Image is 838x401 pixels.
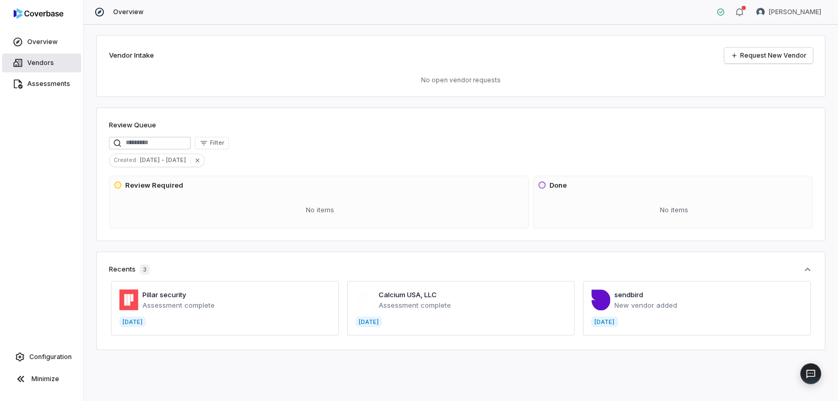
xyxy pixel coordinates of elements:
div: No items [114,197,526,224]
span: [DATE] - [DATE] [140,155,190,165]
span: Minimize [31,375,59,383]
a: Overview [2,32,81,51]
a: Configuration [4,348,79,366]
span: Overview [27,38,58,46]
span: Created : [109,155,140,165]
a: Calcium USA, LLC [379,290,437,299]
img: logo-D7KZi-bG.svg [14,8,63,19]
button: Recents3 [109,264,813,275]
a: Vendors [2,53,81,72]
h3: Review Required [125,180,183,191]
span: Overview [113,8,144,16]
span: 3 [140,264,150,275]
h1: Review Queue [109,120,156,131]
span: Filter [210,139,224,147]
a: Assessments [2,74,81,93]
span: Configuration [29,353,72,361]
a: Pillar security [142,290,186,299]
span: Vendors [27,59,54,67]
button: Arun Muthu avatar[PERSON_NAME] [750,4,828,20]
h3: Done [549,180,567,191]
span: [PERSON_NAME] [769,8,821,16]
span: Assessments [27,80,70,88]
img: Arun Muthu avatar [756,8,765,16]
a: Request New Vendor [724,48,813,63]
a: sendbird [614,290,643,299]
button: Filter [195,137,229,149]
div: Recents [109,264,150,275]
button: Minimize [4,369,79,389]
p: No open vendor requests [109,76,813,84]
div: No items [538,197,810,224]
h2: Vendor Intake [109,50,154,61]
